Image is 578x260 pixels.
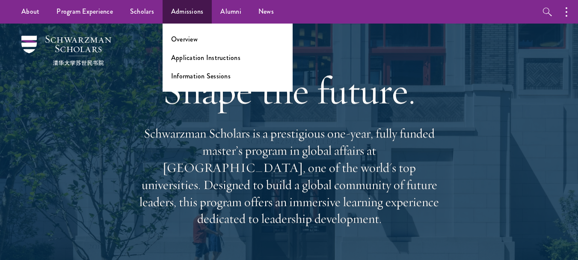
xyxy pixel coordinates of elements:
[171,53,240,63] a: Application Instructions
[21,36,111,66] img: Schwarzman Scholars
[135,66,443,114] h1: Shape the future.
[135,125,443,227] p: Schwarzman Scholars is a prestigious one-year, fully funded master’s program in global affairs at...
[171,34,198,44] a: Overview
[171,71,231,81] a: Information Sessions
